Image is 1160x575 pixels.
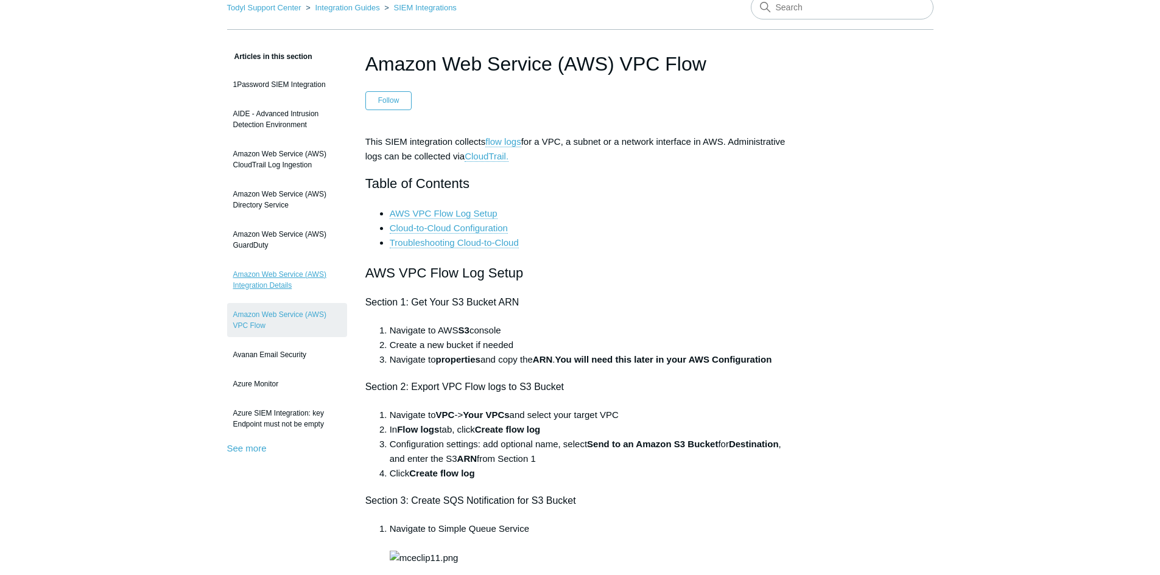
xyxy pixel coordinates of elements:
span: Articles in this section [227,52,312,61]
a: Cloud-to-Cloud Configuration [390,223,508,234]
a: Troubleshooting Cloud-to-Cloud [390,237,519,248]
p: This SIEM integration collects for a VPC, a subnet or a network interface in AWS. Administrative ... [365,134,795,164]
h4: Section 3: Create SQS Notification for S3 Bucket [365,493,795,509]
li: Todyl Support Center [227,3,304,12]
a: Azure Monitor [227,372,347,396]
strong: ARN [457,453,477,464]
a: Amazon Web Service (AWS) Directory Service [227,183,347,217]
li: Integration Guides [303,3,382,12]
h1: Amazon Web Service (AWS) VPC Flow [365,49,795,78]
strong: VPC [436,409,455,420]
a: Amazon Web Service (AWS) Integration Details [227,263,347,297]
li: Create a new bucket if needed [390,338,795,352]
strong: ARN [533,354,553,364]
a: AIDE - Advanced Intrusion Detection Environment [227,102,347,136]
li: Navigate to -> and select your target VPC [390,408,795,422]
strong: Destination [729,439,779,449]
a: 1Password SIEM Integration [227,73,347,96]
button: Follow Article [365,91,412,110]
a: flow logs [485,136,521,147]
strong: S3 [459,325,469,335]
a: CloudTrail. [465,151,508,162]
strong: Your VPCs [463,409,509,420]
a: Azure SIEM Integration: key Endpoint must not be empty [227,402,347,436]
a: Amazon Web Service (AWS) CloudTrail Log Ingestion [227,142,347,176]
strong: Send to an Amazon S3 Bucket [587,439,718,449]
a: Integration Guides [315,3,379,12]
strong: properties [436,354,480,364]
img: mceclip11.png [390,551,459,565]
h4: Section 1: Get Your S3 Bucket ARN [365,294,795,310]
strong: You will need this later in your AWS Configuration [555,354,772,364]
li: SIEM Integrations [382,3,457,12]
a: Avanan Email Security [227,343,347,366]
li: Navigate to and copy the . [390,352,795,367]
a: Amazon Web Service (AWS) VPC Flow [227,303,347,337]
strong: Flow logs [397,424,439,434]
strong: Create flow log [409,468,475,478]
li: Click [390,466,795,481]
h2: AWS VPC Flow Log Setup [365,262,795,284]
li: In tab, click [390,422,795,437]
h4: Section 2: Export VPC Flow logs to S3 Bucket [365,379,795,395]
li: Configuration settings: add optional name, select for , and enter the S3 from Section 1 [390,437,795,466]
li: Navigate to AWS console [390,323,795,338]
a: See more [227,443,267,453]
h2: Table of Contents [365,173,795,194]
a: SIEM Integrations [394,3,457,12]
a: Amazon Web Service (AWS) GuardDuty [227,223,347,257]
a: AWS VPC Flow Log Setup [390,208,497,219]
a: Todyl Support Center [227,3,301,12]
strong: Create flow log [475,424,541,434]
